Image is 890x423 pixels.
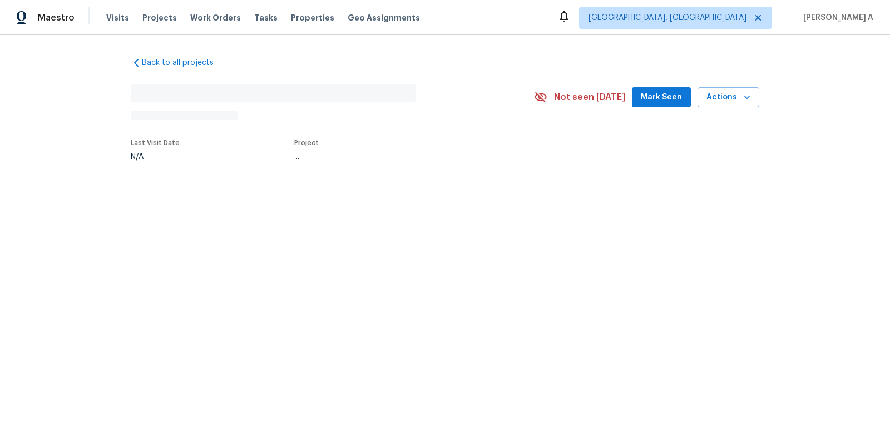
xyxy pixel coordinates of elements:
div: N/A [131,153,180,161]
button: Actions [698,87,759,108]
span: Tasks [254,14,278,22]
button: Mark Seen [632,87,691,108]
span: Projects [142,12,177,23]
span: Properties [291,12,334,23]
span: [PERSON_NAME] A [799,12,873,23]
span: Visits [106,12,129,23]
span: Mark Seen [641,91,682,104]
span: [GEOGRAPHIC_DATA], [GEOGRAPHIC_DATA] [589,12,746,23]
span: Last Visit Date [131,140,180,146]
span: Maestro [38,12,75,23]
span: Work Orders [190,12,241,23]
span: Project [294,140,319,146]
span: Not seen [DATE] [554,92,625,103]
span: Actions [706,91,750,104]
div: ... [294,153,508,161]
a: Back to all projects [131,57,238,68]
span: Geo Assignments [348,12,420,23]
